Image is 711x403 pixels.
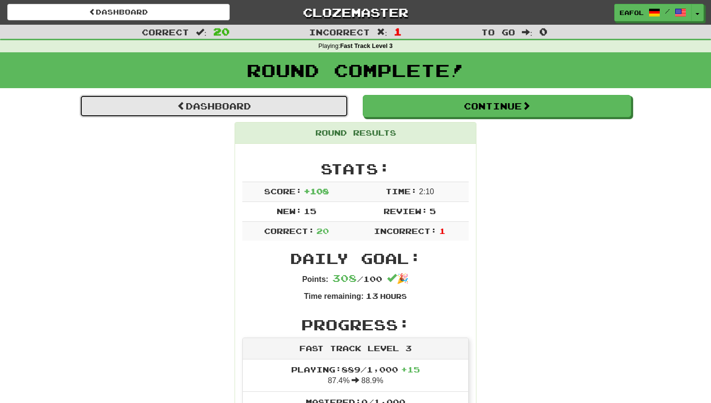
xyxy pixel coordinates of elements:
[3,61,708,80] h1: Round Complete!
[430,206,436,216] span: 5
[522,28,533,36] span: :
[377,28,387,36] span: :
[264,186,302,196] span: Score:
[196,28,207,36] span: :
[304,292,364,300] strong: Time remaining:
[142,27,189,37] span: Correct
[316,226,329,235] span: 20
[304,206,316,216] span: 15
[243,338,468,359] div: Fast Track Level 3
[387,273,409,284] span: 🎉
[366,291,378,300] span: 13
[302,275,328,283] strong: Points:
[419,187,434,196] span: 2 : 10
[264,226,314,235] span: Correct:
[439,226,445,235] span: 1
[309,27,370,37] span: Incorrect
[332,274,382,283] span: / 100
[481,27,515,37] span: To go
[7,4,230,20] a: Dashboard
[539,26,548,37] span: 0
[291,365,420,374] span: Playing: 889 / 1,000
[384,206,428,216] span: Review:
[243,359,468,392] li: 87.4% 88.9%
[665,8,670,15] span: /
[380,292,407,300] small: Hours
[244,4,467,21] a: Clozemaster
[401,365,420,374] span: + 15
[235,123,476,144] div: Round Results
[332,272,357,284] span: 308
[385,186,417,196] span: Time:
[340,43,393,49] strong: Fast Track Level 3
[277,206,302,216] span: New:
[213,26,230,37] span: 20
[363,95,631,117] button: Continue
[374,226,437,235] span: Incorrect:
[242,161,469,177] h2: Stats:
[394,26,402,37] span: 1
[620,8,644,17] span: eafol
[80,95,348,117] a: Dashboard
[242,317,469,333] h2: Progress:
[614,4,692,21] a: eafol /
[304,186,329,196] span: + 108
[242,250,469,266] h2: Daily Goal:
